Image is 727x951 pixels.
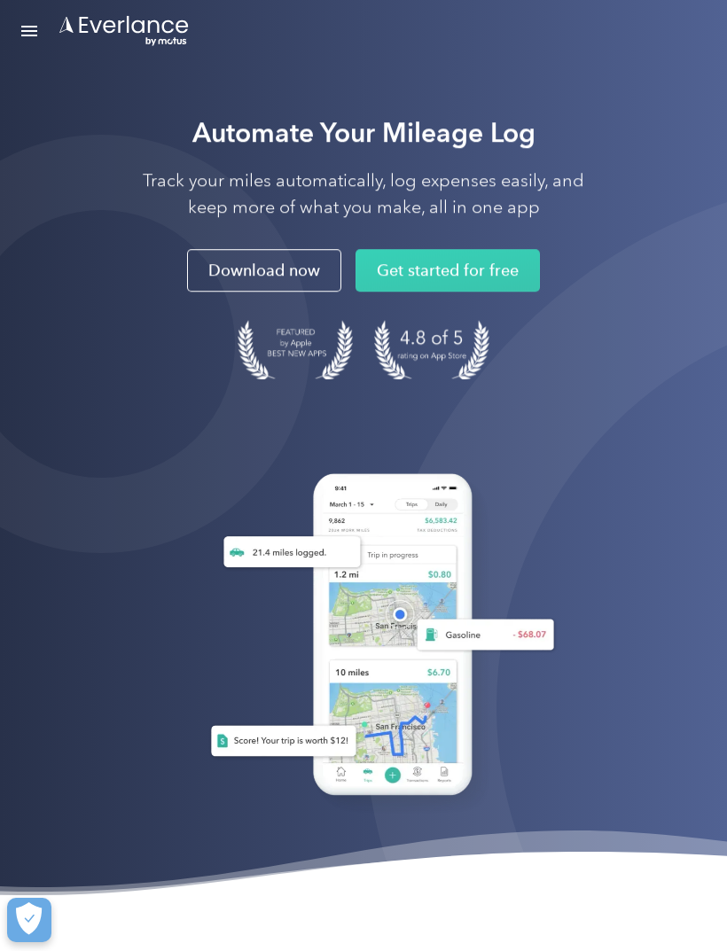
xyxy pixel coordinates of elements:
a: Get started for free [356,249,540,292]
button: Cookies Settings [7,898,51,942]
img: Everlance, mileage tracker app, expense tracking app [188,459,566,817]
strong: Automate Your Mileage Log [192,116,535,149]
img: 4.9 out of 5 stars on the app store [374,320,489,379]
a: Go to homepage [58,14,191,48]
a: Open Menu [14,14,44,48]
p: Track your miles automatically, log expenses easily, and keep more of what you make, all in one app [142,168,585,221]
